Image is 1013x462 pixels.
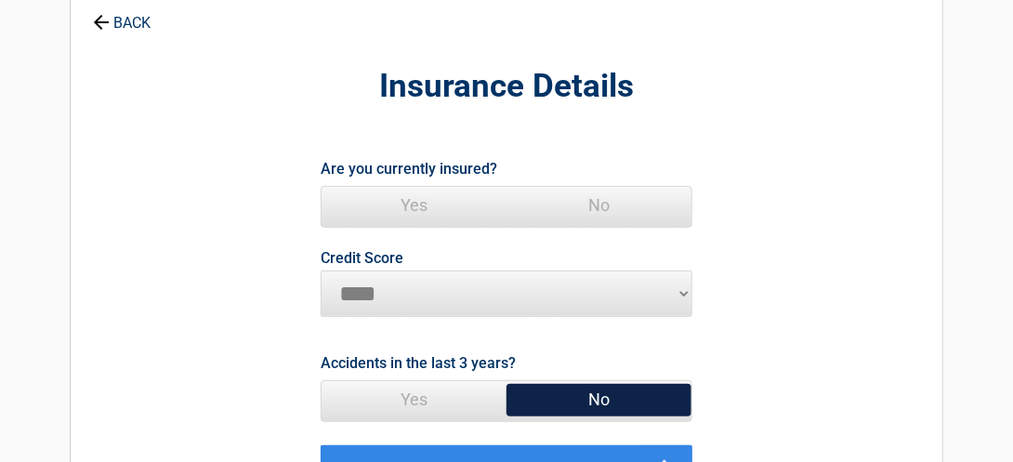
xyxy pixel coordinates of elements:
h2: Insurance Details [173,65,840,109]
span: No [506,381,691,418]
span: Yes [322,381,506,418]
span: Yes [322,187,506,224]
label: Are you currently insured? [321,156,497,181]
span: No [506,187,691,224]
label: Accidents in the last 3 years? [321,350,516,376]
label: Credit Score [321,251,403,266]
